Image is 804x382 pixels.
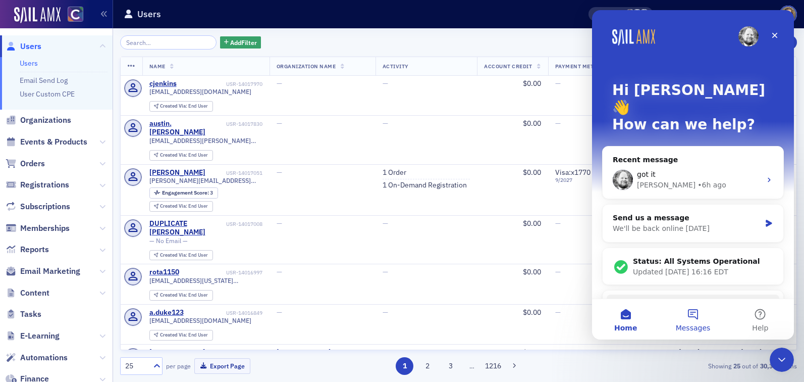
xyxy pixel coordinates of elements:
span: Eide Bailly LLP - Denver [277,348,368,366]
div: USR-14015951 [207,350,262,356]
a: Subscriptions [6,201,70,212]
span: — [555,308,561,317]
span: [EMAIL_ADDRESS][DOMAIN_NAME] [149,317,251,324]
span: — [277,267,282,276]
div: cjenkins [149,79,177,88]
span: — [555,267,561,276]
label: per page [166,361,191,370]
span: — [555,79,561,88]
div: End User [160,104,208,109]
a: Events & Products [6,136,87,148]
a: austin.[PERSON_NAME] [149,119,225,137]
span: — No Email — [149,237,188,245]
span: Pamela Galey-Coleman [639,9,650,20]
span: — [555,119,561,128]
div: End User [160,253,208,258]
div: USR-14016849 [185,310,262,316]
div: a.duke123 [149,308,184,317]
h1: Users [137,8,161,20]
span: Email Marketing [20,266,80,277]
div: USR-14017830 [226,121,262,127]
div: End User [160,332,208,338]
a: Reports [6,244,49,255]
span: [EMAIL_ADDRESS][US_STATE][DOMAIN_NAME] [149,277,262,284]
span: — [277,219,282,228]
span: Created Via : [160,103,188,109]
a: rota1150 [149,268,179,277]
span: [PERSON_NAME][EMAIL_ADDRESS][PERSON_NAME][DOMAIN_NAME] [149,177,262,184]
img: SailAMX [68,7,83,22]
div: Created Via: End User [149,290,213,301]
span: Tasks [20,309,41,320]
button: AddFilter [220,36,261,49]
input: Search… [120,35,217,50]
a: [PERSON_NAME] [PERSON_NAME] LLP - [GEOGRAPHIC_DATA] [277,348,368,366]
span: Profile [779,6,797,23]
span: — [555,348,561,357]
span: [EMAIL_ADDRESS][DOMAIN_NAME] [149,88,251,96]
span: Payment Methods [555,63,609,70]
a: DUPLICATE [PERSON_NAME] [149,219,225,237]
span: Created Via : [160,331,188,338]
span: — [383,308,388,317]
a: Email Marketing [6,266,80,277]
span: — [383,119,388,128]
a: Automations [6,352,68,363]
strong: 30,381 [758,361,781,370]
span: Orders [20,158,45,169]
span: — [277,79,282,88]
span: Created Via : [160,152,188,158]
span: $0.00 [523,119,541,128]
span: — [555,219,561,228]
span: — [277,119,282,128]
a: Users [6,41,41,52]
span: $0.00 [523,219,541,228]
button: 1 [396,357,413,375]
a: 1 On-Demand Registration [383,181,467,190]
button: 3 [442,357,459,375]
span: [EMAIL_ADDRESS][PERSON_NAME][DOMAIN_NAME] [149,137,262,145]
span: — [383,267,388,276]
span: $0.00 [523,168,541,177]
span: Reports [20,244,49,255]
span: Organizations [20,115,71,126]
a: Email Send Log [20,76,68,85]
a: 1 Order [383,168,406,177]
img: SailAMX [14,7,61,23]
span: Organization Name [277,63,336,70]
span: — [383,219,388,228]
div: USR-14017051 [207,170,262,176]
div: Created Via: End User [149,250,213,261]
iframe: Intercom live chat [592,10,794,340]
div: [PERSON_NAME] [149,348,205,357]
div: USR-14017970 [178,81,262,87]
span: $0.00 [523,267,541,276]
span: Memberships [20,223,70,234]
span: Content [20,288,49,299]
a: User Custom CPE [20,89,75,99]
button: Export Page [194,358,250,374]
button: 1216 [484,357,502,375]
span: $0.00 [523,308,541,317]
